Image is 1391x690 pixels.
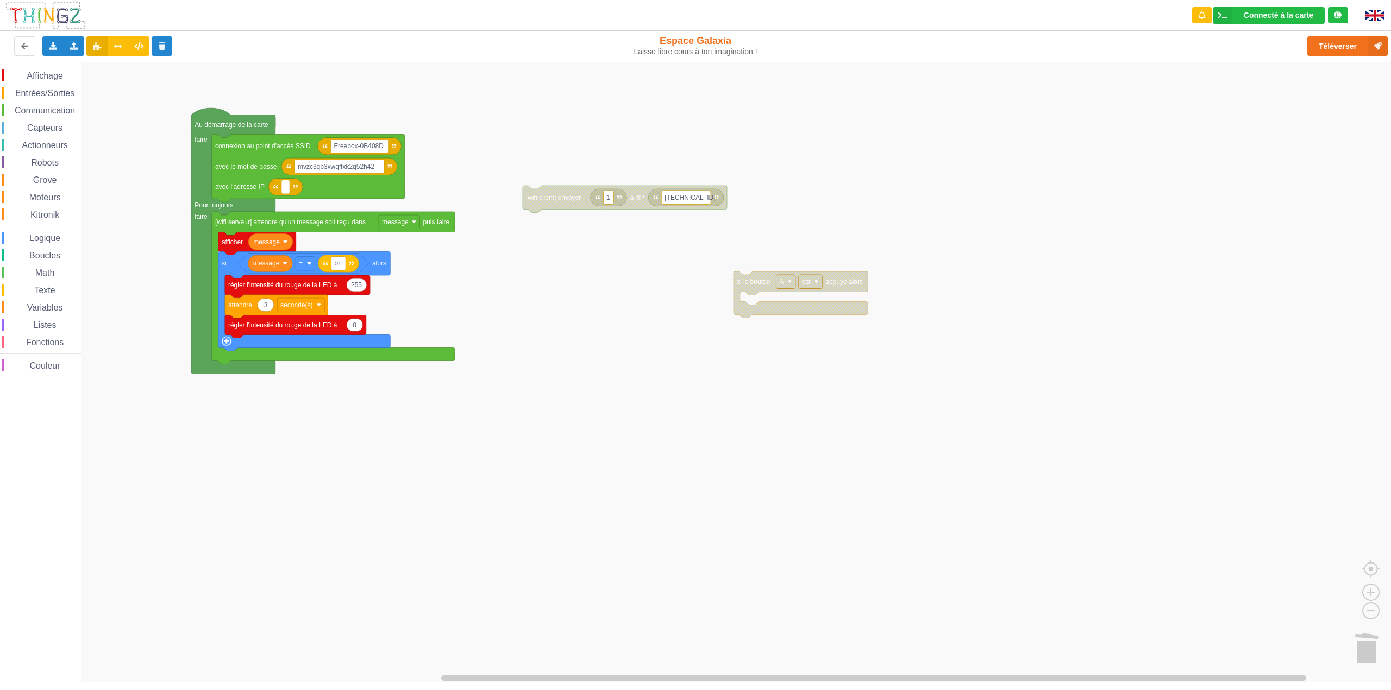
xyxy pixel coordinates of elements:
[195,213,208,220] text: faire
[195,121,268,128] text: Au démarrage de la carte
[215,183,265,191] text: avec l'adresse IP
[334,142,384,150] text: Freebox-0B408D
[25,71,64,80] span: Affichage
[1328,7,1348,23] div: Tu es connecté au serveur de création de Thingz
[32,320,58,330] span: Listes
[526,194,581,201] text: [wifi client] envoyer
[29,158,60,167] span: Robots
[26,123,64,132] span: Capteurs
[630,194,644,201] text: à l'IP
[28,193,62,202] span: Moteurs
[353,321,356,328] text: 0
[572,47,819,56] div: Laisse libre cours à ton imagination !
[195,201,233,209] text: Pour toujours
[32,175,59,185] span: Grove
[215,163,277,170] text: avec le mot de passe
[33,286,57,295] span: Texte
[222,238,243,245] text: afficher
[382,218,409,226] text: message
[24,338,65,347] span: Fonctions
[14,88,76,98] span: Entrées/Sorties
[253,238,280,245] text: message
[1365,10,1384,21] img: gb.png
[215,142,311,150] text: connexion au point d'accès SSID
[298,163,375,170] text: mvzc3qb3xwqffxk2q52h42
[802,278,811,286] text: est
[351,281,362,289] text: 255
[779,278,784,286] text: A
[195,135,208,143] text: faire
[28,251,62,260] span: Boucles
[222,259,227,267] text: si
[13,106,77,115] span: Communication
[737,278,770,286] text: si le bouton
[253,259,280,267] text: message
[372,259,386,267] text: alors
[20,141,70,150] span: Actionneurs
[1213,7,1325,24] div: Ta base fonctionne bien !
[26,303,65,312] span: Variables
[280,301,312,309] text: seconde(s)
[665,194,715,201] text: [TECHNICAL_ID]
[28,233,62,243] span: Logique
[28,361,62,370] span: Couleur
[228,301,252,309] text: attendre
[5,1,86,30] img: thingz_logo.png
[299,259,303,267] text: =
[1244,11,1313,19] div: Connecté à la carte
[264,301,268,309] text: 3
[228,281,337,289] text: régler l'intensité du rouge de la LED à
[606,194,610,201] text: 1
[29,210,61,219] span: Kitronik
[1307,36,1388,56] button: Téléverser
[228,321,337,328] text: régler l'intensité du rouge de la LED à
[34,268,57,277] span: Math
[572,35,819,56] div: Espace Galaxia
[335,259,342,267] text: on
[423,218,450,226] text: puis faire
[825,278,863,286] text: appuyé alors
[215,218,366,226] text: [wifi serveur] attendre qu'un message soit reçu dans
